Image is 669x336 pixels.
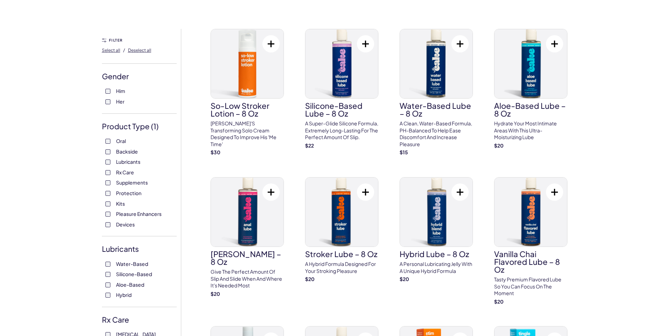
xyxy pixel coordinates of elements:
p: [PERSON_NAME]'s transforming solo cream designed to improve his 'me time' [211,120,284,148]
span: Oral [116,136,126,145]
button: Deselect all [128,44,151,56]
input: Supplements [105,180,110,185]
strong: $ 20 [494,142,504,149]
img: So-Low Stroker Lotion – 8 oz [211,29,284,98]
span: Protection [116,188,141,198]
strong: $ 20 [305,276,315,282]
h3: Silicone-Based Lube – 8 oz [305,102,378,117]
a: So-Low Stroker Lotion – 8 ozSo-Low Stroker Lotion – 8 oz[PERSON_NAME]'s transforming solo cream d... [211,29,284,156]
h3: [PERSON_NAME] – 8 oz [211,250,284,266]
span: Supplements [116,178,148,187]
span: Him [116,86,125,95]
img: Anal Lube – 8 oz [211,178,284,247]
strong: $ 20 [211,291,220,297]
img: Water-Based Lube – 8 oz [400,29,473,98]
input: Aloe-Based [105,282,110,287]
span: Deselect all [128,48,151,53]
span: Lubricants [116,157,140,166]
p: Hydrate your most intimate areas with this ultra-moisturizing lube [494,120,567,141]
strong: $ 15 [400,149,408,155]
span: Kits [116,199,125,208]
span: Devices [116,220,135,229]
img: Stroker Lube – 8 oz [305,178,378,247]
span: Hybrid [116,290,132,299]
input: Water-Based [105,262,110,267]
p: Tasty premium flavored lube so you can focus on the moment [494,276,567,297]
input: Silicone-Based [105,272,110,277]
span: Her [116,97,124,106]
p: A hybrid formula designed for your stroking pleasure [305,261,378,274]
h3: Water-Based Lube – 8 oz [400,102,473,117]
span: Pleasure Enhancers [116,209,162,218]
input: Her [105,99,110,104]
span: Aloe-Based [116,280,144,289]
h3: Stroker Lube – 8 oz [305,250,378,258]
input: Devices [105,222,110,227]
a: Aloe-Based Lube – 8 ozAloe-Based Lube – 8 ozHydrate your most intimate areas with this ultra-mois... [494,29,567,149]
a: Vanilla Chai Flavored Lube – 8 ozVanilla Chai Flavored Lube – 8 ozTasty premium flavored lube so ... [494,177,567,305]
span: Select all [102,48,120,53]
p: A super-glide silicone formula, extremely long-lasting for the perfect amount of slip. [305,120,378,141]
h3: So-Low Stroker Lotion – 8 oz [211,102,284,117]
span: Rx Care [116,168,134,177]
img: Vanilla Chai Flavored Lube – 8 oz [494,178,567,247]
strong: $ 20 [494,298,504,305]
p: Give the perfect amount of slip and slide when and where it's needed most [211,268,284,289]
img: Silicone-Based Lube – 8 oz [305,29,378,98]
span: / [123,47,125,53]
img: Hybrid Lube – 8 oz [400,178,473,247]
input: Hybrid [105,293,110,298]
input: Backside [105,149,110,154]
a: Water-Based Lube – 8 ozWater-Based Lube – 8 ozA clean, water-based formula, pH-balanced to help e... [400,29,473,156]
strong: $ 22 [305,142,314,149]
a: Stroker Lube – 8 ozStroker Lube – 8 ozA hybrid formula designed for your stroking pleasure$20 [305,177,378,283]
a: Hybrid Lube – 8 ozHybrid Lube – 8 ozA personal lubricating jelly with a unique hybrid formula$20 [400,177,473,283]
h3: Vanilla Chai Flavored Lube – 8 oz [494,250,567,273]
p: A clean, water-based formula, pH-balanced to help ease discomfort and increase pleasure [400,120,473,148]
input: Oral [105,139,110,144]
span: Backside [116,147,138,156]
a: Silicone-Based Lube – 8 ozSilicone-Based Lube – 8 ozA super-glide silicone formula, extremely lon... [305,29,378,149]
input: Him [105,89,110,94]
input: Lubricants [105,160,110,164]
input: Protection [105,191,110,196]
h3: Aloe-Based Lube – 8 oz [494,102,567,117]
a: Anal Lube – 8 oz[PERSON_NAME] – 8 ozGive the perfect amount of slip and slide when and where it's... [211,177,284,297]
img: Aloe-Based Lube – 8 oz [494,29,567,98]
h3: Hybrid Lube – 8 oz [400,250,473,258]
span: Silicone-Based [116,269,152,279]
p: A personal lubricating jelly with a unique hybrid formula [400,261,473,274]
input: Rx Care [105,170,110,175]
input: Kits [105,201,110,206]
strong: $ 20 [400,276,409,282]
strong: $ 30 [211,149,220,155]
input: Pleasure Enhancers [105,212,110,217]
span: Water-Based [116,259,148,268]
button: Select all [102,44,120,56]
